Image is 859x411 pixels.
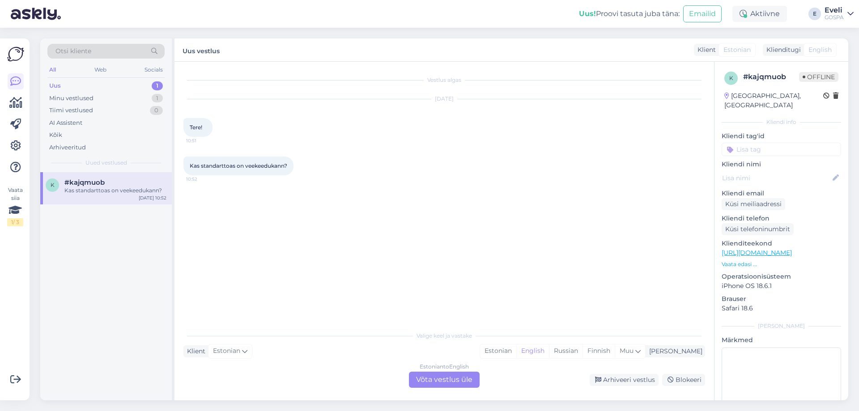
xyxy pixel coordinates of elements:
[723,45,751,55] span: Estonian
[409,372,480,388] div: Võta vestlus üle
[49,81,61,90] div: Uus
[683,5,722,22] button: Emailid
[722,189,841,198] p: Kliendi email
[55,47,91,56] span: Otsi kliente
[722,335,841,345] p: Märkmed
[49,94,94,103] div: Minu vestlused
[152,81,163,90] div: 1
[139,195,166,201] div: [DATE] 10:52
[186,137,220,144] span: 10:51
[64,178,105,186] span: #kajqmuob
[143,64,165,76] div: Socials
[722,249,792,257] a: [URL][DOMAIN_NAME]
[183,347,205,356] div: Klient
[420,363,469,371] div: Estonian to English
[722,214,841,223] p: Kliendi telefon
[183,95,705,103] div: [DATE]
[799,72,838,82] span: Offline
[722,143,841,156] input: Lisa tag
[620,347,634,355] span: Muu
[579,9,596,18] b: Uus!
[49,106,93,115] div: Tiimi vestlused
[808,45,832,55] span: English
[85,159,127,167] span: Uued vestlused
[722,304,841,313] p: Safari 18.6
[190,124,202,131] span: Tere!
[49,131,62,140] div: Kõik
[722,223,794,235] div: Küsi telefoninumbrit
[49,143,86,152] div: Arhiveeritud
[183,76,705,84] div: Vestlus algas
[590,374,659,386] div: Arhiveeri vestlus
[93,64,108,76] div: Web
[47,64,58,76] div: All
[7,186,23,226] div: Vaata siia
[646,347,702,356] div: [PERSON_NAME]
[722,118,841,126] div: Kliendi info
[743,72,799,82] div: # kajqmuob
[583,344,615,358] div: Finnish
[722,272,841,281] p: Operatsioonisüsteem
[7,218,23,226] div: 1 / 3
[825,14,844,21] div: GOSPA
[722,281,841,291] p: iPhone OS 18.6.1
[722,173,831,183] input: Lisa nimi
[150,106,163,115] div: 0
[732,6,787,22] div: Aktiivne
[722,160,841,169] p: Kliendi nimi
[7,46,24,63] img: Askly Logo
[183,44,220,56] label: Uus vestlus
[152,94,163,103] div: 1
[722,322,841,330] div: [PERSON_NAME]
[808,8,821,20] div: E
[186,176,220,182] span: 10:52
[825,7,844,14] div: Eveli
[516,344,549,358] div: English
[64,186,166,195] div: Kas standarttoas on veekeedukann?
[49,119,82,127] div: AI Assistent
[724,91,823,110] div: [GEOGRAPHIC_DATA], [GEOGRAPHIC_DATA]
[825,7,854,21] a: EveliGOSPA
[662,374,705,386] div: Blokeeri
[549,344,583,358] div: Russian
[694,45,716,55] div: Klient
[722,260,841,268] p: Vaata edasi ...
[722,131,841,141] p: Kliendi tag'id
[722,198,785,210] div: Küsi meiliaadressi
[763,45,801,55] div: Klienditugi
[51,182,55,188] span: k
[579,8,680,19] div: Proovi tasuta juba täna:
[722,239,841,248] p: Klienditeekond
[183,332,705,340] div: Valige keel ja vastake
[190,162,287,169] span: Kas standarttoas on veekeedukann?
[480,344,516,358] div: Estonian
[213,346,240,356] span: Estonian
[729,75,733,81] span: k
[722,294,841,304] p: Brauser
